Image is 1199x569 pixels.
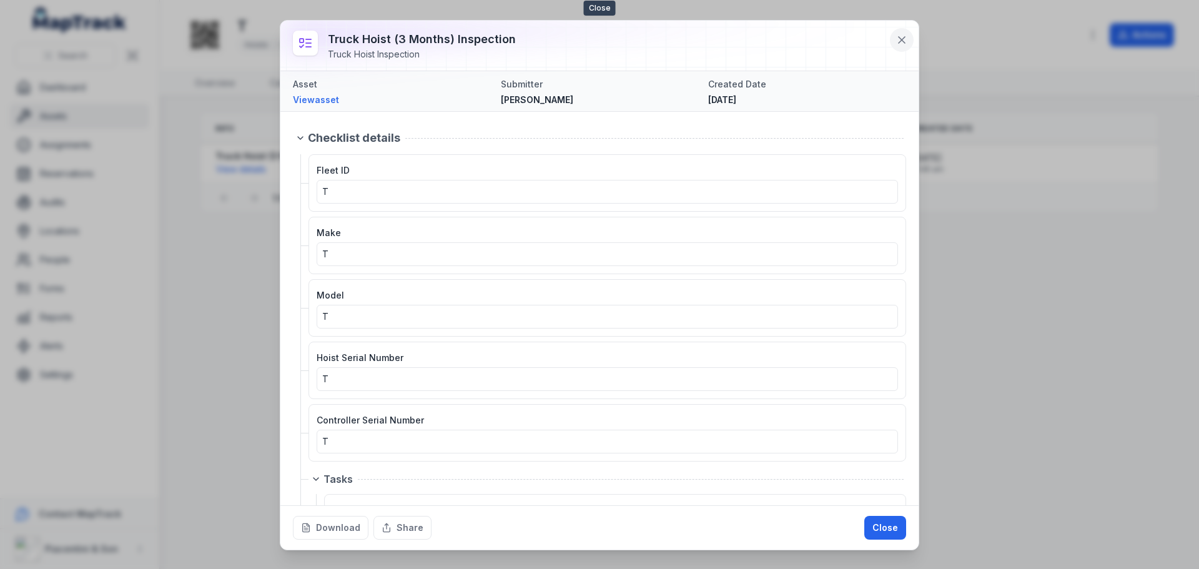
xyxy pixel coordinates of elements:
[322,311,328,322] span: T
[317,415,424,425] span: Controller Serial Number
[501,94,573,105] span: [PERSON_NAME]
[317,290,344,300] span: Model
[501,79,543,89] span: Submitter
[864,516,906,540] button: Close
[332,505,484,515] span: ID Plates are attached and legible.
[328,31,516,48] h3: Truck Hoist (3 Months) Inspection
[308,129,400,147] span: Checklist details
[584,1,616,16] span: Close
[293,79,317,89] span: Asset
[708,94,736,105] span: [DATE]
[708,79,766,89] span: Created Date
[322,436,328,447] span: T
[322,374,328,384] span: T
[293,94,491,106] a: Viewasset
[317,352,403,363] span: Hoist Serial Number
[373,516,432,540] button: Share
[317,165,350,176] span: Fleet ID
[293,516,368,540] button: Download
[322,186,328,197] span: T
[322,249,328,259] span: T
[317,227,341,238] span: Make
[708,94,736,105] time: 09/09/2025, 11:46:02 am
[323,472,353,487] span: Tasks
[328,48,516,61] div: Truck Hoist Inspection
